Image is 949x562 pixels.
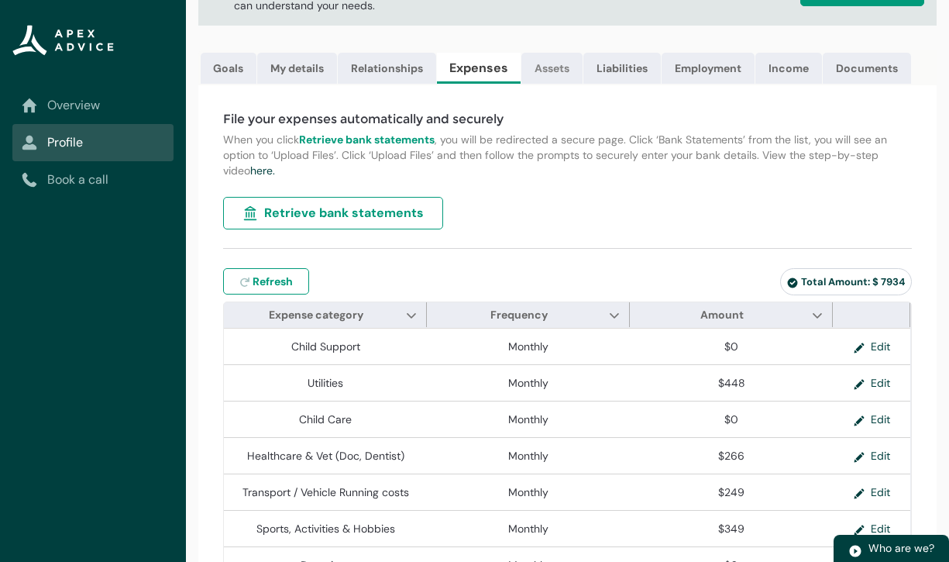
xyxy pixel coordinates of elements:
lightning-base-formatted-text: Monthly [508,485,548,499]
a: Relationships [338,53,436,84]
a: Profile [22,133,164,152]
a: My details [257,53,337,84]
button: Refresh [223,268,309,295]
a: Income [755,53,822,84]
a: Goals [201,53,256,84]
a: Documents [823,53,911,84]
a: Overview [22,96,164,115]
span: Total Amount: $ 7934 [787,275,905,288]
strong: Retrieve bank statements [299,133,435,147]
button: Edit [841,408,903,431]
a: Employment [662,53,755,84]
lightning-formatted-number: $249 [718,485,744,499]
button: Edit [841,444,903,467]
lightning-base-formatted-text: Child Support [291,340,360,353]
lightning-formatted-number: $448 [718,376,745,390]
button: Edit [841,517,903,540]
lightning-base-formatted-text: Monthly [508,449,548,463]
lightning-formatted-number: $266 [718,449,744,463]
a: here. [250,164,275,178]
a: Expenses [437,53,521,84]
a: Book a call [22,171,164,189]
lightning-base-formatted-text: Transport / Vehicle Running costs [242,485,409,499]
button: Edit [841,481,903,504]
lightning-badge: Total Amount [780,268,912,295]
a: Liabilities [583,53,661,84]
p: When you click , you will be redirected a secure page. Click ‘Bank Statements’ from the list, you... [223,132,912,178]
lightning-base-formatted-text: Monthly [508,522,548,536]
lightning-formatted-number: $349 [718,522,744,536]
img: play.svg [848,544,862,558]
lightning-base-formatted-text: Monthly [508,340,548,353]
button: Retrieve bank statements [223,197,443,229]
span: Refresh [253,274,293,289]
img: Apex Advice Group [12,25,114,56]
lightning-formatted-number: $0 [724,340,738,353]
lightning-formatted-number: $0 [724,412,738,426]
nav: Sub page [12,87,174,198]
span: Retrieve bank statements [264,204,424,222]
lightning-base-formatted-text: Sports, Activities & Hobbies [256,522,395,536]
span: Who are we? [868,541,934,555]
h4: File your expenses automatically and securely [223,110,912,129]
img: landmark.svg [242,205,258,221]
lightning-base-formatted-text: Monthly [508,412,548,426]
lightning-base-formatted-text: Child Care [299,412,352,426]
lightning-base-formatted-text: Utilities [308,376,343,390]
lightning-base-formatted-text: Monthly [508,376,548,390]
button: Edit [841,335,903,358]
lightning-base-formatted-text: Healthcare & Vet (Doc, Dentist) [247,449,404,463]
a: Assets [521,53,583,84]
button: Edit [841,371,903,395]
